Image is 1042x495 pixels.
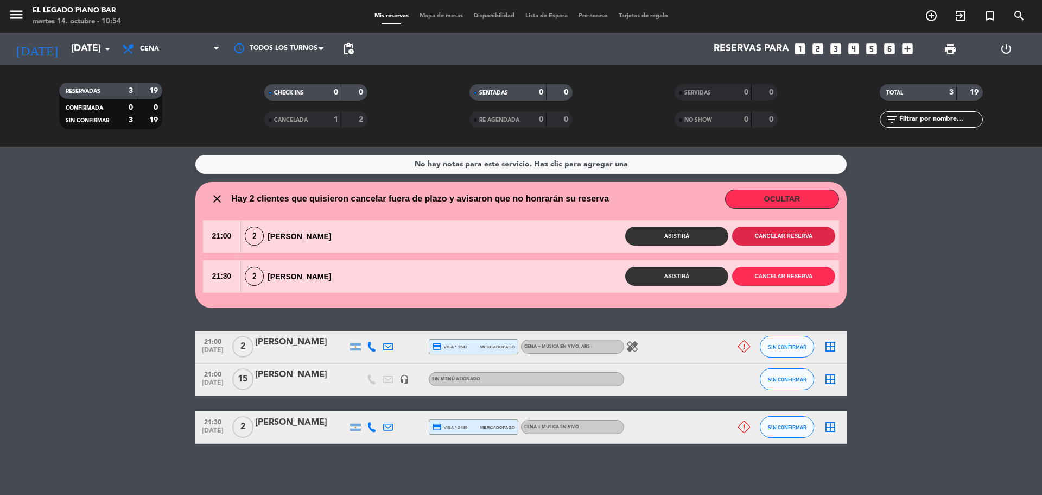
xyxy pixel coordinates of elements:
div: [PERSON_NAME] [241,267,341,286]
span: TOTAL [886,90,903,96]
span: Mis reservas [369,13,414,19]
span: Mapa de mesas [414,13,468,19]
div: [PERSON_NAME] [241,227,341,246]
span: RESERVADAS [66,89,100,94]
span: mercadopago [480,424,515,431]
button: SIN CONFIRMAR [760,368,814,390]
span: mercadopago [480,343,515,350]
span: pending_actions [342,42,355,55]
div: martes 14. octubre - 10:54 [33,16,121,27]
button: menu [8,7,24,27]
button: SIN CONFIRMAR [760,336,814,358]
i: menu [8,7,24,23]
span: CHECK INS [274,90,304,96]
span: CONFIRMADA [66,105,103,111]
strong: 0 [359,89,365,96]
span: print [944,42,957,55]
i: arrow_drop_down [101,42,114,55]
strong: 0 [744,116,748,123]
div: El Legado Piano Bar [33,5,121,16]
strong: 0 [769,89,776,96]
i: filter_list [885,113,898,126]
span: CANCELADA [274,117,308,123]
span: [DATE] [199,347,226,359]
span: 21:00 [199,367,226,380]
span: SENTADAS [479,90,508,96]
strong: 2 [359,116,365,123]
span: 21:00 [199,335,226,347]
span: Tarjetas de regalo [613,13,674,19]
span: Lista de Espera [520,13,573,19]
span: , ARS - [579,344,592,349]
button: Cancelar reserva [732,227,835,246]
i: looks_one [793,42,807,56]
i: looks_4 [847,42,861,56]
i: search [1013,9,1026,22]
span: Pre-acceso [573,13,613,19]
span: 2 [232,416,253,438]
span: RE AGENDADA [479,117,519,123]
i: [DATE] [8,37,66,61]
strong: 19 [149,116,160,124]
strong: 1 [334,116,338,123]
div: No hay notas para este servicio. Haz clic para agregar una [415,158,628,171]
i: looks_5 [865,42,879,56]
span: visa * 1547 [432,342,467,352]
i: looks_6 [882,42,897,56]
i: credit_card [432,422,442,432]
button: Cancelar reserva [732,267,835,286]
span: Disponibilidad [468,13,520,19]
i: power_settings_new [1000,42,1013,55]
i: looks_3 [829,42,843,56]
strong: 0 [564,116,570,123]
span: [DATE] [199,427,226,440]
strong: 19 [970,89,981,96]
strong: 0 [539,89,543,96]
button: SIN CONFIRMAR [760,416,814,438]
i: close [211,192,224,205]
strong: 3 [949,89,954,96]
div: [PERSON_NAME] [255,335,347,349]
span: SIN CONFIRMAR [768,424,806,430]
strong: 0 [769,116,776,123]
span: 2 [232,336,253,358]
i: credit_card [432,342,442,352]
span: 2 [245,227,264,246]
span: NO SHOW [684,117,712,123]
i: add_box [900,42,914,56]
span: CENA + MUSICA EN VIVO [524,425,579,429]
i: border_all [824,373,837,386]
strong: 0 [154,104,160,111]
span: 21:00 [203,220,240,253]
strong: 0 [539,116,543,123]
span: Hay 2 clientes que quisieron cancelar fuera de plazo y avisaron que no honrarán su reserva [231,192,609,206]
strong: 3 [129,116,133,124]
span: Cena [140,45,159,53]
i: looks_two [811,42,825,56]
i: turned_in_not [983,9,996,22]
i: add_circle_outline [925,9,938,22]
span: CENA + MUSICA EN VIVO [524,344,592,349]
strong: 0 [334,89,338,96]
span: visa * 2499 [432,422,467,432]
input: Filtrar por nombre... [898,114,982,126]
i: healing [626,340,639,353]
span: 21:30 [199,415,226,428]
span: Sin menú asignado [432,377,480,381]
i: exit_to_app [954,9,967,22]
span: 15 [232,368,253,390]
strong: 19 [149,87,160,95]
i: border_all [824,340,837,353]
strong: 3 [129,87,133,95]
i: headset_mic [399,374,409,384]
strong: 0 [129,104,133,111]
span: SERVIDAS [684,90,711,96]
strong: 0 [744,89,748,96]
span: 2 [245,267,264,286]
div: [PERSON_NAME] [255,368,347,382]
span: 21:30 [203,260,240,293]
i: border_all [824,421,837,434]
button: OCULTAR [725,190,839,209]
button: Asistirá [625,227,728,246]
span: SIN CONFIRMAR [768,377,806,383]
